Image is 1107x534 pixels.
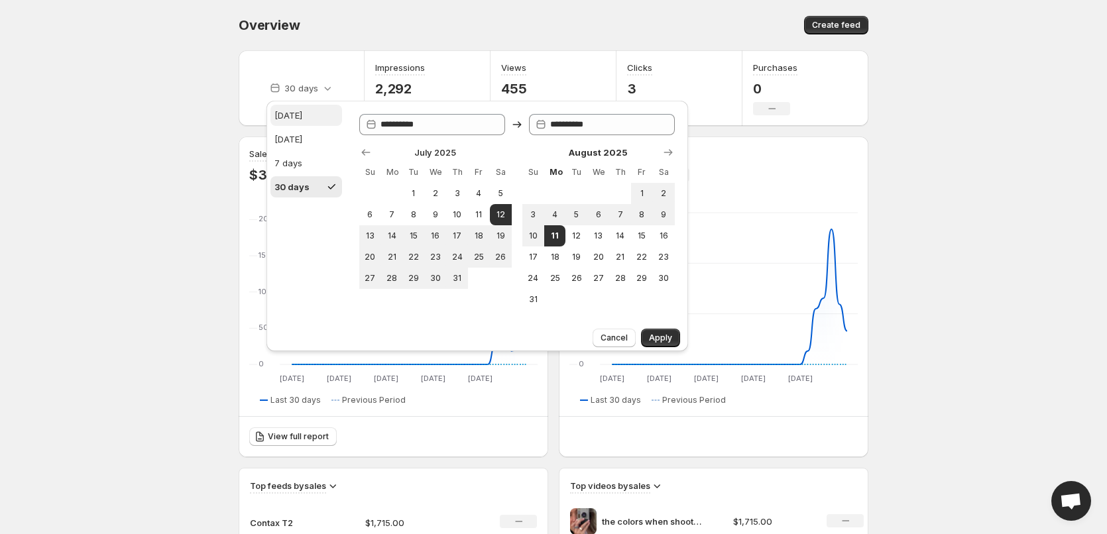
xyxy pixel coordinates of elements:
text: 1500 [259,250,276,260]
span: 10 [528,231,539,241]
span: Su [528,167,539,178]
h3: Sales [249,147,272,160]
button: Monday July 28 2025 [381,268,403,289]
text: [DATE] [468,374,493,383]
span: 11 [473,209,485,220]
span: 8 [408,209,419,220]
text: [DATE] [327,374,351,383]
th: Tuesday [565,162,587,183]
button: Wednesday July 9 2025 [424,204,446,225]
button: Sunday August 10 2025 [522,225,544,246]
button: Friday August 15 2025 [631,225,653,246]
button: Friday July 25 2025 [468,246,490,268]
button: Wednesday July 23 2025 [424,246,446,268]
span: 19 [571,252,582,262]
p: 30 days [284,81,318,95]
button: 7 days [270,152,342,174]
span: 6 [593,209,604,220]
span: 3 [528,209,539,220]
th: Wednesday [587,162,609,183]
div: [DATE] [274,109,302,122]
button: Thursday August 14 2025 [609,225,631,246]
button: Monday August 4 2025 [544,204,566,225]
button: Thursday August 21 2025 [609,246,631,268]
button: Friday July 18 2025 [468,225,490,246]
span: 13 [593,231,604,241]
span: 31 [528,294,539,305]
span: 25 [473,252,485,262]
span: Fr [636,167,648,178]
span: 17 [528,252,539,262]
span: 30 [658,273,670,284]
button: Thursday July 3 2025 [446,183,468,204]
button: Tuesday July 22 2025 [402,246,424,268]
button: Saturday July 19 2025 [490,225,512,246]
button: Thursday August 28 2025 [609,268,631,289]
th: Monday [381,162,403,183]
text: 0 [259,359,264,368]
button: Wednesday July 16 2025 [424,225,446,246]
button: Wednesday August 20 2025 [587,246,609,268]
button: Create feed [804,16,868,34]
p: $3,014.95 [249,167,313,183]
span: We [430,167,441,178]
span: 29 [636,273,648,284]
h3: Impressions [375,61,425,74]
text: 0 [579,359,584,368]
text: 2000 [259,214,279,223]
p: $1,715.00 [365,516,459,529]
button: Monday July 14 2025 [381,225,403,246]
button: Saturday July 26 2025 [490,246,512,268]
button: Friday July 4 2025 [468,183,490,204]
span: Th [614,167,626,178]
text: 500 [259,323,274,332]
text: [DATE] [788,374,813,383]
h3: Clicks [627,61,652,74]
button: Friday August 1 2025 [631,183,653,204]
span: 7 [386,209,398,220]
button: Tuesday July 15 2025 [402,225,424,246]
button: [DATE] [270,129,342,150]
span: 4 [473,188,485,199]
span: 16 [430,231,441,241]
span: Th [451,167,463,178]
span: 14 [614,231,626,241]
span: Create feed [812,20,860,30]
th: Sunday [359,162,381,183]
span: 30 [430,273,441,284]
text: [DATE] [647,374,671,383]
span: 2 [430,188,441,199]
span: 8 [636,209,648,220]
span: 4 [550,209,561,220]
button: Saturday August 2 2025 [653,183,675,204]
span: 1 [636,188,648,199]
button: Friday July 11 2025 [468,204,490,225]
button: Start of range Saturday July 12 2025 [490,204,512,225]
span: 13 [365,231,376,241]
text: [DATE] [280,374,304,383]
text: [DATE] [694,374,719,383]
p: 2,292 [375,81,425,97]
th: Saturday [490,162,512,183]
span: 26 [571,273,582,284]
span: 21 [386,252,398,262]
button: End of range Today Monday August 11 2025 [544,225,566,246]
p: $1,715.00 [733,515,811,528]
div: 30 days [274,180,310,193]
span: 15 [408,231,419,241]
button: Monday July 21 2025 [381,246,403,268]
span: 18 [550,252,561,262]
button: Sunday July 6 2025 [359,204,381,225]
text: [DATE] [374,374,398,383]
span: 2 [658,188,670,199]
span: 22 [636,252,648,262]
th: Friday [468,162,490,183]
button: Thursday August 7 2025 [609,204,631,225]
span: 7 [614,209,626,220]
span: 12 [495,209,506,220]
p: 455 [501,81,538,97]
th: Thursday [609,162,631,183]
button: Apply [641,329,680,347]
button: Saturday July 5 2025 [490,183,512,204]
button: Tuesday August 12 2025 [565,225,587,246]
